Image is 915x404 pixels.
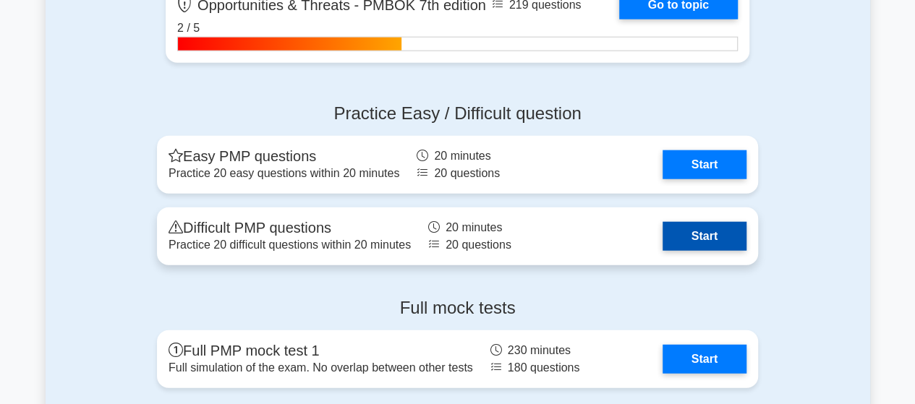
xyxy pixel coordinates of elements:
a: Start [663,345,746,374]
a: Start [663,150,746,179]
h4: Full mock tests [157,298,758,319]
a: Start [663,222,746,251]
h4: Practice Easy / Difficult question [157,103,758,124]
